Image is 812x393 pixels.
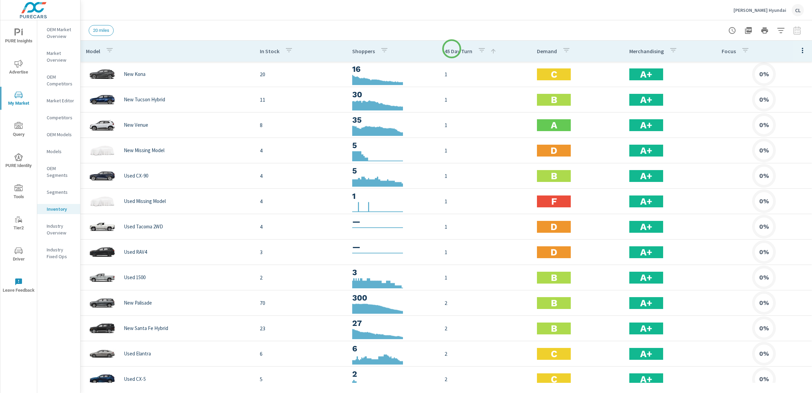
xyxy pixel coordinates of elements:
[260,375,341,383] p: 5
[2,215,35,232] span: Tier2
[260,172,341,180] p: 4
[734,7,786,13] p: [PERSON_NAME] Hyundai
[758,24,771,37] button: Print Report
[47,131,75,138] p: OEM Models
[47,114,75,121] p: Competitors
[260,70,341,78] p: 20
[37,146,80,157] div: Models
[640,94,652,106] h2: A+
[89,293,116,313] img: glamour
[37,72,80,89] div: OEM Competitors
[550,145,557,157] h2: D
[124,122,148,128] p: New Venue
[759,299,769,306] h6: 0%
[260,299,341,307] p: 70
[124,224,163,230] p: Used Tacoma 2WD
[124,274,145,281] p: Used 1500
[260,350,341,358] p: 6
[124,325,168,331] p: New Santa Fe Hybrid
[352,317,434,329] h3: 27
[47,246,75,260] p: Industry Fixed Ops
[792,4,804,16] div: CL
[629,48,664,55] p: Merchandising
[89,267,116,288] img: glamour
[260,146,341,154] p: 4
[47,50,75,63] p: Market Overview
[445,324,526,332] p: 2
[47,26,75,40] p: OEM Market Overview
[260,223,341,231] p: 4
[445,48,472,55] p: 45 Day Turn
[260,248,341,256] p: 3
[89,369,116,389] img: glamour
[352,114,434,126] h3: 35
[352,190,434,202] h3: 1
[551,373,557,385] h2: C
[47,189,75,195] p: Segments
[37,96,80,106] div: Market Editor
[445,146,526,154] p: 1
[89,89,116,110] img: glamour
[2,60,35,76] span: Advertise
[124,97,165,103] p: New Tucson Hybrid
[551,195,557,207] h2: F
[445,273,526,282] p: 1
[47,74,75,87] p: OEM Competitors
[89,28,113,33] span: 20 miles
[759,274,769,281] h6: 0%
[86,48,100,55] p: Model
[445,248,526,256] p: 1
[89,64,116,84] img: glamour
[352,140,434,151] h3: 5
[445,299,526,307] p: 2
[759,96,769,103] h6: 0%
[2,184,35,201] span: Tools
[260,197,341,205] p: 4
[89,166,116,186] img: glamour
[759,122,769,128] h6: 0%
[445,350,526,358] p: 2
[37,245,80,262] div: Industry Fixed Ops
[759,376,769,382] h6: 0%
[759,147,769,154] h6: 0%
[260,273,341,282] p: 2
[445,96,526,104] p: 1
[445,172,526,180] p: 1
[89,191,116,211] img: glamour
[445,70,526,78] p: 1
[47,206,75,212] p: Inventory
[37,187,80,197] div: Segments
[551,272,557,284] h2: B
[759,249,769,255] h6: 0%
[759,325,769,332] h6: 0%
[124,249,147,255] p: Used RAV4
[260,96,341,104] p: 11
[37,24,80,41] div: OEM Market Overview
[47,165,75,179] p: OEM Segments
[2,122,35,139] span: Query
[759,223,769,230] h6: 0%
[759,350,769,357] h6: 0%
[124,198,166,204] p: Used Missing Model
[640,348,652,360] h2: A+
[352,292,434,304] h3: 300
[37,163,80,180] div: OEM Segments
[759,198,769,205] h6: 0%
[2,247,35,263] span: Driver
[37,129,80,140] div: OEM Models
[550,221,557,233] h2: D
[352,48,375,55] p: Shoppers
[445,197,526,205] p: 1
[759,172,769,179] h6: 0%
[551,348,557,360] h2: C
[640,119,652,131] h2: A+
[640,145,652,157] h2: A+
[89,115,116,135] img: glamour
[124,300,152,306] p: New Palisade
[124,351,151,357] p: Used Elantra
[445,375,526,383] p: 2
[640,195,652,207] h2: A+
[47,97,75,104] p: Market Editor
[640,297,652,309] h2: A+
[551,68,557,80] h2: C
